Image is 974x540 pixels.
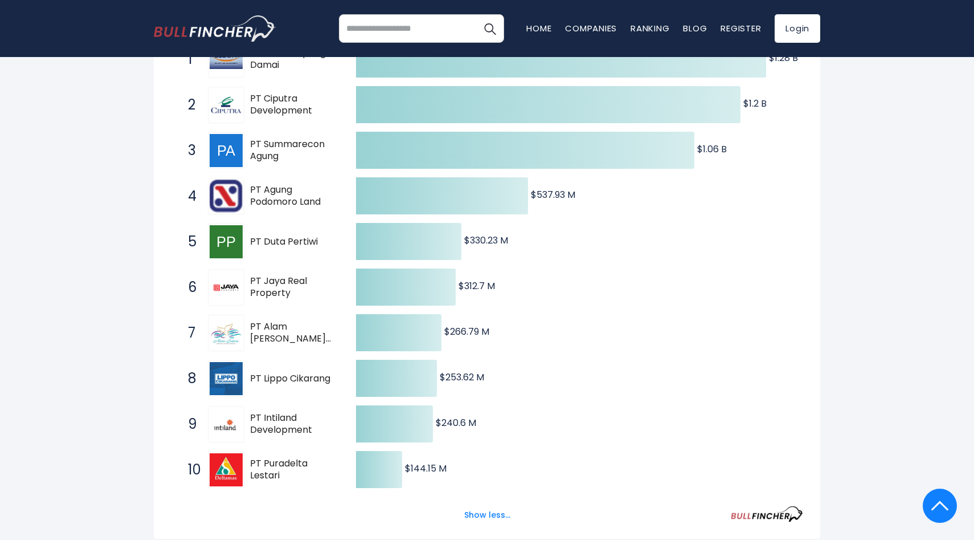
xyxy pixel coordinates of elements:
img: PT Summarecon Agung [210,134,243,167]
span: 2 [182,95,194,115]
img: PT Lippo Cikarang [210,362,243,395]
text: $312.7 M [459,279,495,293]
span: 8 [182,369,194,388]
text: $1.2 B [743,97,767,110]
a: Register [721,22,761,34]
text: $1.06 B [697,143,727,156]
text: $144.15 M [405,462,447,475]
span: 4 [182,186,194,206]
span: 6 [182,278,194,297]
text: $240.6 M [436,416,476,429]
span: PT Puradelta Lestari [250,458,336,482]
img: bullfincher logo [154,15,276,42]
a: Home [526,22,551,34]
span: PT Ciputra Development [250,93,336,117]
a: Blog [683,22,707,34]
a: Ranking [631,22,669,34]
img: PT Jaya Real Property [210,283,243,293]
text: $1.28 B [769,51,798,64]
span: PT Jaya Real Property [250,275,336,299]
span: PT Summarecon Agung [250,139,336,163]
img: PT Duta Pertiwi [210,225,243,258]
button: Search [476,14,504,43]
span: PT Bumi Serpong Damai [250,47,336,71]
text: $266.79 M [444,325,489,338]
span: PT Intiland Development [250,412,336,436]
span: PT Agung Podomoro Land [250,184,336,208]
img: PT Alam Sutera Realty [210,316,243,350]
span: 9 [182,415,194,434]
span: PT Duta Pertiwi [250,236,336,248]
span: PT Lippo Cikarang [250,373,336,385]
img: PT Intiland Development [210,419,243,431]
button: Show less... [457,506,517,525]
a: Go to homepage [154,15,276,42]
img: PT Agung Podomoro Land [210,180,243,213]
a: Companies [565,22,617,34]
img: PT Bumi Serpong Damai [210,50,243,69]
span: 10 [182,460,194,480]
text: $537.93 M [531,188,575,201]
img: PT Puradelta Lestari [210,453,243,486]
img: PT Ciputra Development [210,88,243,121]
span: 3 [182,141,194,160]
span: 7 [182,323,194,343]
span: 1 [182,50,194,69]
text: $330.23 M [464,234,508,247]
span: PT Alam [PERSON_NAME] Realty [250,321,336,345]
text: $253.62 M [440,371,484,384]
span: 5 [182,232,194,251]
a: Login [775,14,820,43]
